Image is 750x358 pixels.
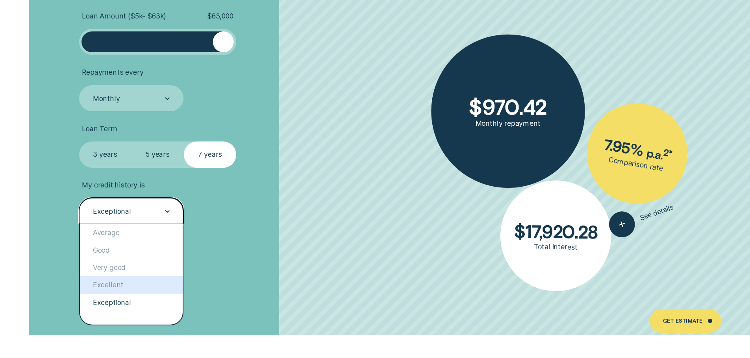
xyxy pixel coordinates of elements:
[207,12,233,20] span: $ 63,000
[131,141,184,168] label: 5 years
[82,68,143,77] span: Repayments every
[80,242,183,259] div: Good
[82,181,144,189] span: My credit history is
[80,276,183,294] div: Excellent
[79,141,131,168] label: 3 years
[82,125,117,133] span: Loan Term
[650,309,721,333] a: Get Estimate
[80,224,183,241] div: Average
[80,259,183,276] div: Very good
[639,203,675,222] span: See details
[184,141,236,168] label: 7 years
[80,294,183,311] div: Exceptional
[93,94,120,103] div: Monthly
[82,12,166,20] span: Loan Amount ( $5k - $63k )
[606,195,678,241] button: See details
[93,207,131,216] div: Exceptional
